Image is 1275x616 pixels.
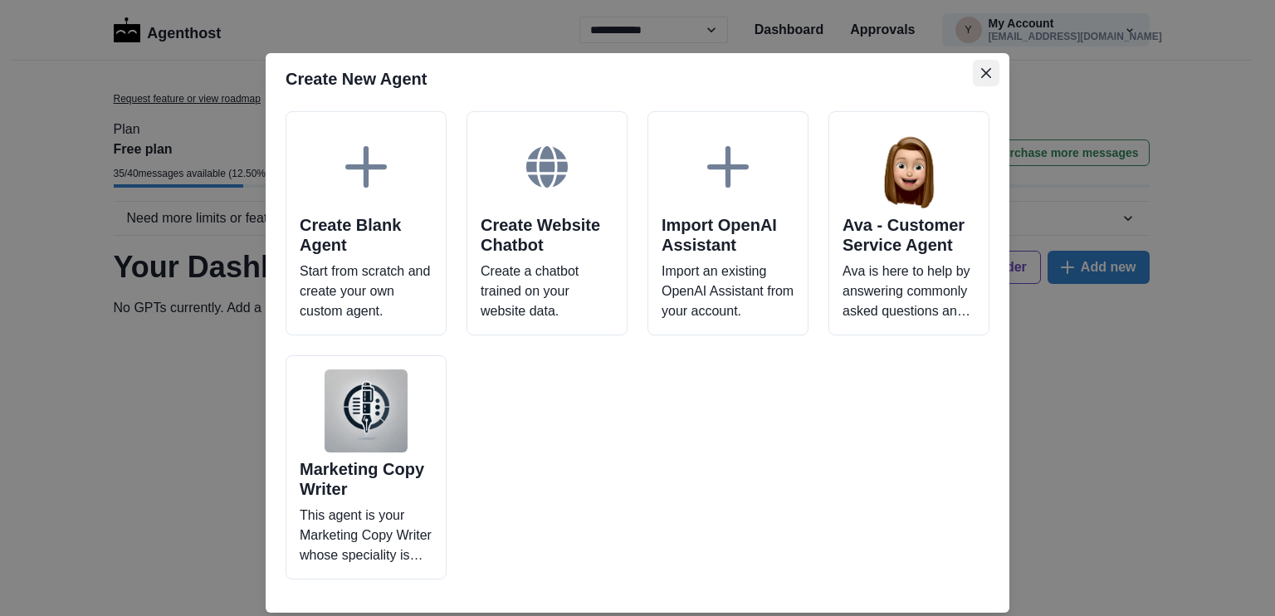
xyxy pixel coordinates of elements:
[325,369,408,452] img: Marketing Copy Writer
[300,262,432,321] p: Start from scratch and create your own custom agent.
[843,215,975,255] h2: Ava - Customer Service Agent
[481,262,613,321] p: Create a chatbot trained on your website data.
[843,262,975,321] p: Ava is here to help by answering commonly asked questions and more!
[481,215,613,255] h2: Create Website Chatbot
[662,262,794,321] p: Import an existing OpenAI Assistant from your account.
[266,53,1009,105] header: Create New Agent
[973,60,999,86] button: Close
[300,506,432,565] p: This agent is your Marketing Copy Writer whose speciality is helping you craft copy that speaks t...
[662,215,794,255] h2: Import OpenAI Assistant
[300,459,432,499] h2: Marketing Copy Writer
[867,125,950,208] img: Ava - Customer Service Agent
[300,215,432,255] h2: Create Blank Agent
